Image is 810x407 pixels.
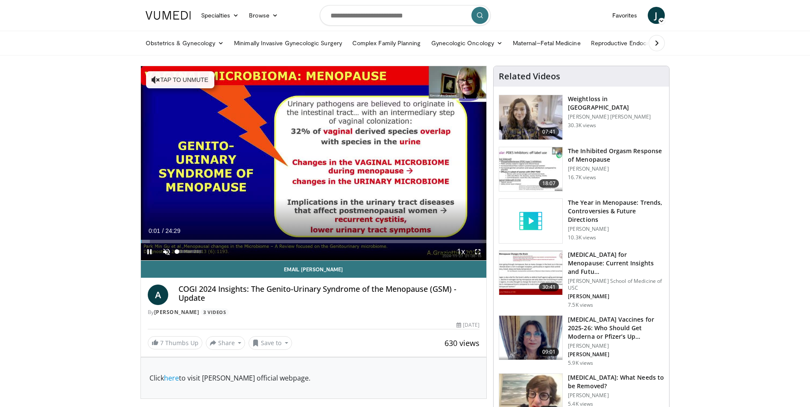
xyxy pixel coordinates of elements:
div: Progress Bar [141,240,487,243]
p: [PERSON_NAME] School of Medicine of USC [568,278,664,291]
h3: [MEDICAL_DATA] for Menopause: Current Insights and Futu… [568,250,664,276]
p: 5.9K views [568,360,593,366]
button: Save to [249,336,292,350]
img: 283c0f17-5e2d-42ba-a87c-168d447cdba4.150x105_q85_crop-smart_upscale.jpg [499,147,562,192]
video-js: Video Player [141,66,487,261]
h3: [MEDICAL_DATA] Vaccines for 2025-26: Who Should Get Moderna or Pfizer’s Up… [568,315,664,341]
h4: COGI 2024 Insights: The Genito-Urinary Syndrome of the Menopause (GSM) - Update [178,285,480,303]
div: [DATE] [456,321,480,329]
p: [PERSON_NAME] [568,392,664,399]
a: 7 Thumbs Up [148,336,202,349]
a: 07:41 Weightloss in [GEOGRAPHIC_DATA] [PERSON_NAME] [PERSON_NAME] 30.3K views [499,95,664,140]
span: / [162,227,164,234]
span: 07:41 [539,128,559,136]
a: Browse [244,7,283,24]
p: [PERSON_NAME] [568,351,664,358]
a: Favorites [607,7,643,24]
a: Complex Family Planning [347,35,426,52]
h3: The Year in Menopause: Trends, Controversies & Future Directions [568,198,664,224]
h4: Related Videos [499,71,560,81]
a: Specialties [196,7,244,24]
img: 4e370bb1-17f0-4657-a42f-9b995da70d2f.png.150x105_q85_crop-smart_upscale.png [499,316,562,360]
p: 7.5K views [568,302,593,308]
input: Search topics, interventions [320,5,491,26]
button: Unmute [158,243,175,260]
a: here [164,373,179,383]
a: Maternal–Fetal Medicine [508,35,586,52]
a: 3 Videos [201,308,229,316]
img: video_placeholder_short.svg [499,199,562,243]
span: 630 views [444,338,480,348]
span: 24:29 [165,227,180,234]
button: Playback Rate [452,243,469,260]
a: J [648,7,665,24]
span: 09:01 [539,348,559,356]
a: Gynecologic Oncology [426,35,508,52]
img: VuMedi Logo [146,11,191,20]
p: 10.3K views [568,234,596,241]
div: Volume Level [177,250,202,253]
span: 30:41 [539,283,559,291]
p: [PERSON_NAME] [568,166,664,172]
span: 0:01 [149,227,160,234]
a: [PERSON_NAME] [154,308,199,316]
a: Minimally Invasive Gynecologic Surgery [229,35,347,52]
p: 30.3K views [568,122,596,129]
p: [PERSON_NAME] [568,343,664,349]
span: 18:07 [539,179,559,188]
p: [PERSON_NAME] [PERSON_NAME] [568,113,664,120]
button: Share [206,336,246,350]
h3: The Inhibited Orgasm Response of Menopause [568,147,664,164]
h3: [MEDICAL_DATA]: What Needs to be Removed? [568,373,664,390]
button: Fullscreen [469,243,486,260]
a: The Year in Menopause: Trends, Controversies & Future Directions [PERSON_NAME] 10.3K views [499,198,664,244]
p: Click to visit [PERSON_NAME] official webpage. [149,373,478,383]
a: 09:01 [MEDICAL_DATA] Vaccines for 2025-26: Who Should Get Moderna or Pfizer’s Up… [PERSON_NAME] [... [499,315,664,366]
img: 47271b8a-94f4-49c8-b914-2a3d3af03a9e.150x105_q85_crop-smart_upscale.jpg [499,251,562,295]
button: Pause [141,243,158,260]
a: Reproductive Endocrinology & [MEDICAL_DATA] [586,35,729,52]
a: 18:07 The Inhibited Orgasm Response of Menopause [PERSON_NAME] 16.7K views [499,147,664,192]
a: A [148,285,168,305]
span: 7 [160,339,164,347]
h3: Weightloss in [GEOGRAPHIC_DATA] [568,95,664,112]
a: Email [PERSON_NAME] [141,261,487,278]
a: Obstetrics & Gynecology [140,35,229,52]
button: Tap to unmute [146,71,214,88]
div: By [148,308,480,316]
img: 9983fed1-7565-45be-8934-aef1103ce6e2.150x105_q85_crop-smart_upscale.jpg [499,95,562,140]
p: [PERSON_NAME] [568,226,664,233]
p: 16.7K views [568,174,596,181]
p: [PERSON_NAME] [568,293,664,300]
a: 30:41 [MEDICAL_DATA] for Menopause: Current Insights and Futu… [PERSON_NAME] School of Medicine o... [499,250,664,308]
